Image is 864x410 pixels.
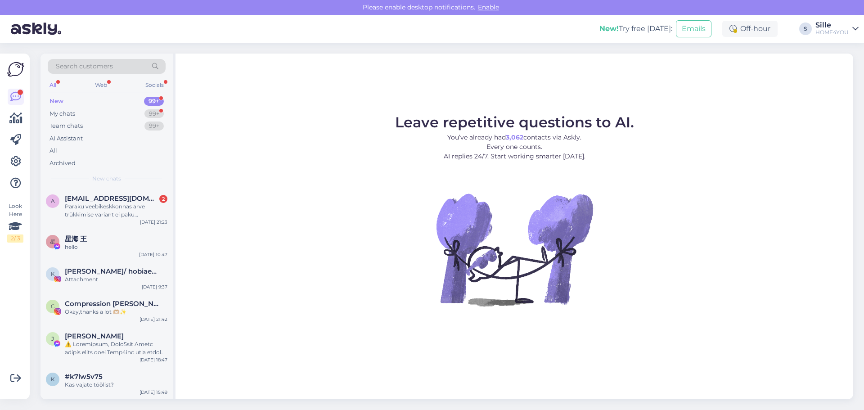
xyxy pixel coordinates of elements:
[65,332,124,340] span: Juande Martín Granados
[144,79,166,91] div: Socials
[433,168,595,330] img: No Chat active
[65,243,167,251] div: hello
[51,270,55,277] span: K
[65,235,87,243] span: 星海 王
[144,97,164,106] div: 99+
[799,23,812,35] div: S
[92,175,121,183] span: New chats
[722,21,778,37] div: Off-hour
[48,79,58,91] div: All
[139,356,167,363] div: [DATE] 18:47
[65,308,167,316] div: Okay,thanks a lot 🫶🏼✨
[395,133,634,161] p: You’ve already had contacts via Askly. Every one counts. AI replies 24/7. Start working smarter [...
[65,267,158,275] span: Kairet Pintman/ hobiaednik🌺
[49,97,63,106] div: New
[65,381,167,389] div: Kas vajate töölist?
[676,20,711,37] button: Emails
[144,109,164,118] div: 99+
[140,219,167,225] div: [DATE] 21:23
[65,194,158,203] span: adversion.ou@gmail.com
[7,202,23,243] div: Look Here
[49,159,76,168] div: Archived
[51,335,54,342] span: J
[56,62,113,71] span: Search customers
[65,275,167,284] div: Attachment
[475,3,502,11] span: Enable
[139,251,167,258] div: [DATE] 10:47
[49,146,57,155] div: All
[7,234,23,243] div: 2 / 3
[599,23,672,34] div: Try free [DATE]:
[50,238,55,245] span: 星
[51,198,55,204] span: a
[142,284,167,290] div: [DATE] 9:37
[93,79,109,91] div: Web
[51,303,55,310] span: C
[395,113,634,131] span: Leave repetitive questions to AI.
[49,134,83,143] div: AI Assistant
[815,29,849,36] div: HOME4YOU
[144,122,164,131] div: 99+
[815,22,859,36] a: SilleHOME4YOU
[65,373,103,381] span: #k7lw5v75
[599,24,619,33] b: New!
[65,340,167,356] div: ⚠️ Loremipsum, Dolo5sit Ametc adipis elits doei Temp4inc utla etdol ma aliqu enimadmin veniamqu n...
[49,122,83,131] div: Team chats
[65,300,158,308] span: Compression Sofa Tanzuo
[506,133,523,141] b: 3,062
[49,109,75,118] div: My chats
[159,195,167,203] div: 2
[815,22,849,29] div: Sille
[139,316,167,323] div: [DATE] 21:42
[51,376,55,383] span: k
[7,61,24,78] img: Askly Logo
[65,203,167,219] div: Paraku veebikeskkonnas arve trükkimise variant ei paku salvestamise võimalust ning raamatupidamis...
[139,389,167,396] div: [DATE] 15:49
